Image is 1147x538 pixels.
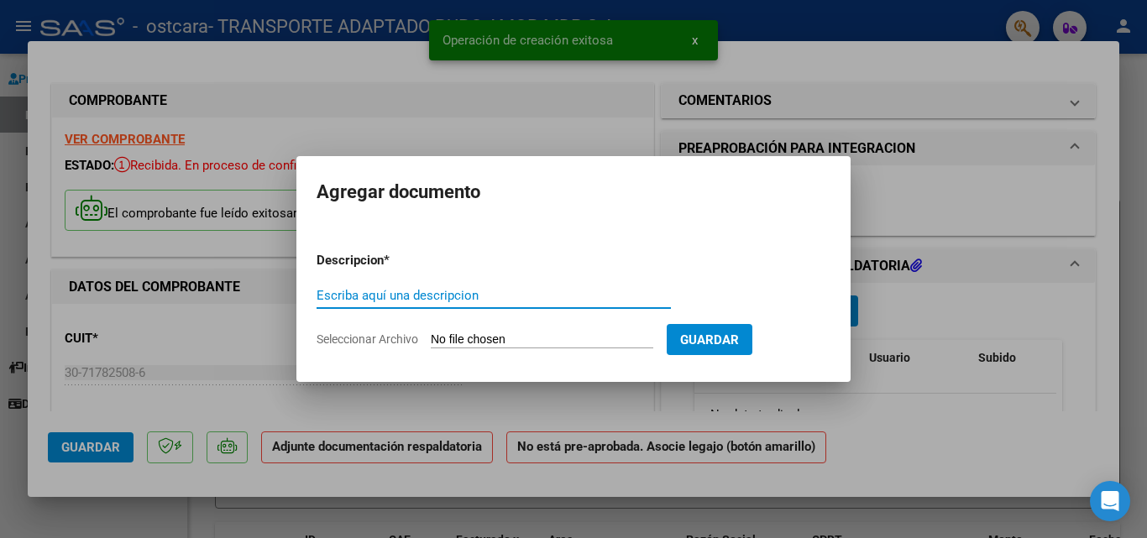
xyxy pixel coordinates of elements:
[317,251,471,270] p: Descripcion
[317,332,418,346] span: Seleccionar Archivo
[680,332,739,347] span: Guardar
[667,324,752,355] button: Guardar
[1090,481,1130,521] div: Open Intercom Messenger
[317,176,830,208] h2: Agregar documento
